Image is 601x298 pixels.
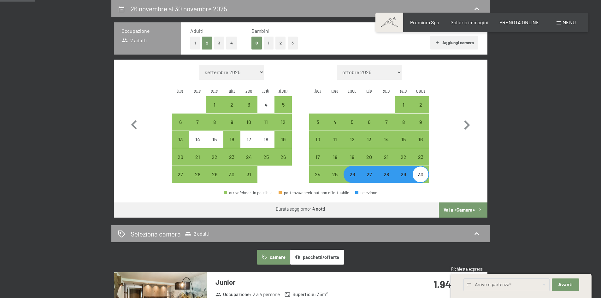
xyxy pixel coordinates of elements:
div: arrivo/check-in possibile [223,131,240,148]
h2: Seleziona camera [131,229,181,238]
div: Thu Nov 06 2025 [361,114,378,131]
div: arrivo/check-in possibile [189,166,206,183]
div: arrivo/check-in possibile [206,148,223,165]
div: 13 [361,137,377,153]
div: arrivo/check-in non effettuabile [189,131,206,148]
div: arrivo/check-in possibile [257,148,274,165]
h2: 26 novembre al 30 novembre 2025 [131,5,227,13]
a: PRENOTA ONLINE [499,19,539,25]
div: 6 [173,120,188,135]
div: arrivo/check-in possibile [189,148,206,165]
div: arrivo/check-in possibile [327,131,344,148]
abbr: domenica [279,88,288,93]
div: Thu Oct 02 2025 [223,96,240,113]
div: Tue Oct 28 2025 [189,166,206,183]
div: Sat Oct 25 2025 [257,148,274,165]
abbr: lunedì [315,88,321,93]
div: 2 [224,102,240,118]
div: 17 [241,137,257,153]
span: 2 a 4 persone [253,291,280,298]
div: 30 [224,172,240,188]
div: arrivo/check-in possibile [309,166,326,183]
strong: 1.944,00 € [433,278,479,290]
div: 31 [241,172,257,188]
div: arrivo/check-in possibile [223,166,240,183]
div: 10 [241,120,257,135]
div: Durata soggiorno: [276,206,325,212]
span: Avanti [558,282,573,288]
button: 2 [275,37,286,50]
div: 19 [344,155,360,170]
abbr: sabato [262,88,269,93]
div: Mon Nov 10 2025 [309,131,326,148]
div: arrivo/check-in possibile [240,148,257,165]
div: arrivo/check-in non effettuabile [206,131,223,148]
div: arrivo/check-in possibile [274,148,292,165]
div: Tue Nov 11 2025 [327,131,344,148]
div: arrivo/check-in possibile [240,166,257,183]
div: Tue Oct 14 2025 [189,131,206,148]
abbr: martedì [194,88,201,93]
div: Mon Nov 17 2025 [309,148,326,165]
div: arrivo/check-in possibile [309,114,326,131]
div: arrivo/check-in possibile [378,131,395,148]
div: 4 [327,120,343,135]
div: Sun Oct 19 2025 [274,131,292,148]
div: 24 [241,155,257,170]
div: arrivo/check-in possibile [327,114,344,131]
div: Thu Nov 20 2025 [361,148,378,165]
div: Wed Oct 29 2025 [206,166,223,183]
div: arrivo/check-in possibile [395,131,412,148]
div: arrivo/check-in possibile [274,131,292,148]
div: Wed Nov 26 2025 [344,166,361,183]
div: arrivo/check-in possibile [309,131,326,148]
div: Mon Nov 24 2025 [309,166,326,183]
div: Wed Oct 15 2025 [206,131,223,148]
div: 12 [275,120,291,135]
div: Sun Nov 02 2025 [412,96,429,113]
abbr: giovedì [229,88,235,93]
div: arrivo/check-in possibile [240,96,257,113]
div: Wed Oct 22 2025 [206,148,223,165]
div: Tue Oct 21 2025 [189,148,206,165]
div: 7 [378,120,394,135]
div: arrivo/check-in possibile [395,96,412,113]
button: Avanti [552,278,579,291]
abbr: domenica [416,88,425,93]
div: Fri Nov 21 2025 [378,148,395,165]
div: Thu Oct 16 2025 [223,131,240,148]
div: Thu Oct 09 2025 [223,114,240,131]
div: arrivo/check-in possibile [223,114,240,131]
div: 2 [413,102,428,118]
div: 23 [224,155,240,170]
div: arrivo/check-in possibile [189,114,206,131]
div: 19 [275,137,291,153]
div: arrivo/check-in possibile [412,96,429,113]
div: arrivo/check-in possibile [309,148,326,165]
div: arrivo/check-in possibile [257,114,274,131]
div: arrivo/check-in possibile [378,148,395,165]
div: arrivo/check-in possibile [412,114,429,131]
div: Tue Nov 25 2025 [327,166,344,183]
span: Bambini [251,28,269,34]
div: Sat Nov 15 2025 [395,131,412,148]
a: Galleria immagini [451,19,488,25]
div: 16 [224,137,240,153]
div: Mon Oct 13 2025 [172,131,189,148]
strong: Superficie : [285,291,316,298]
div: 20 [173,155,188,170]
div: Sun Oct 12 2025 [274,114,292,131]
span: Menu [563,19,576,25]
div: arrivo/check-in possibile [206,114,223,131]
div: 16 [413,137,428,153]
div: 21 [190,155,205,170]
div: Mon Oct 06 2025 [172,114,189,131]
div: 29 [207,172,222,188]
div: 28 [190,172,205,188]
div: Fri Nov 28 2025 [378,166,395,183]
div: arrivo/check-in possibile [412,131,429,148]
div: Mon Oct 27 2025 [172,166,189,183]
b: 4 notti [312,206,325,212]
div: selezione [355,191,377,195]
